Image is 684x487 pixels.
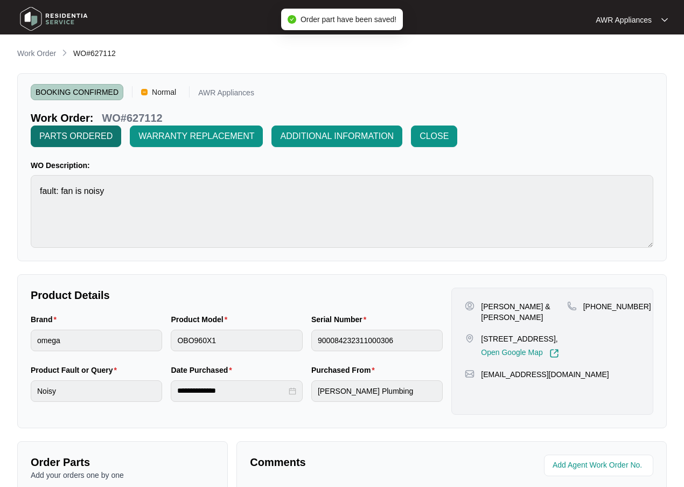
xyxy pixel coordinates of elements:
[596,15,652,25] p: AWR Appliances
[73,49,116,58] span: WO#627112
[311,330,443,351] input: Serial Number
[130,126,263,147] button: WARRANTY REPLACEMENT
[481,369,609,380] p: [EMAIL_ADDRESS][DOMAIN_NAME]
[138,130,254,143] span: WARRANTY REPLACEMENT
[31,470,214,481] p: Add your orders one by one
[583,301,651,312] p: [PHONE_NUMBER]
[15,48,58,60] a: Work Order
[31,288,443,303] p: Product Details
[177,385,286,396] input: Date Purchased
[411,126,457,147] button: CLOSE
[171,330,302,351] input: Product Model
[661,17,668,23] img: dropdown arrow
[481,349,559,358] a: Open Google Map
[31,330,162,351] input: Brand
[420,130,449,143] span: CLOSE
[148,84,180,100] span: Normal
[16,3,92,35] img: residentia service logo
[465,333,474,343] img: map-pin
[553,459,647,472] input: Add Agent Work Order No.
[31,160,653,171] p: WO Description:
[31,84,123,100] span: BOOKING CONFIRMED
[31,365,121,375] label: Product Fault or Query
[549,349,559,358] img: Link-External
[31,110,93,126] p: Work Order:
[39,130,113,143] span: PARTS ORDERED
[288,15,296,24] span: check-circle
[102,110,162,126] p: WO#627112
[198,89,254,100] p: AWR Appliances
[31,455,214,470] p: Order Parts
[171,314,232,325] label: Product Model
[567,301,577,311] img: map-pin
[465,369,474,379] img: map-pin
[271,126,402,147] button: ADDITIONAL INFORMATION
[31,126,121,147] button: PARTS ORDERED
[311,314,371,325] label: Serial Number
[60,48,69,57] img: chevron-right
[31,314,61,325] label: Brand
[250,455,444,470] p: Comments
[31,380,162,402] input: Product Fault or Query
[301,15,396,24] span: Order part have been saved!
[280,130,394,143] span: ADDITIONAL INFORMATION
[171,365,236,375] label: Date Purchased
[481,333,559,344] p: [STREET_ADDRESS],
[465,301,474,311] img: user-pin
[141,89,148,95] img: Vercel Logo
[311,380,443,402] input: Purchased From
[31,175,653,248] textarea: fault: fan is noisy
[17,48,56,59] p: Work Order
[481,301,567,323] p: [PERSON_NAME] & [PERSON_NAME]
[311,365,379,375] label: Purchased From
